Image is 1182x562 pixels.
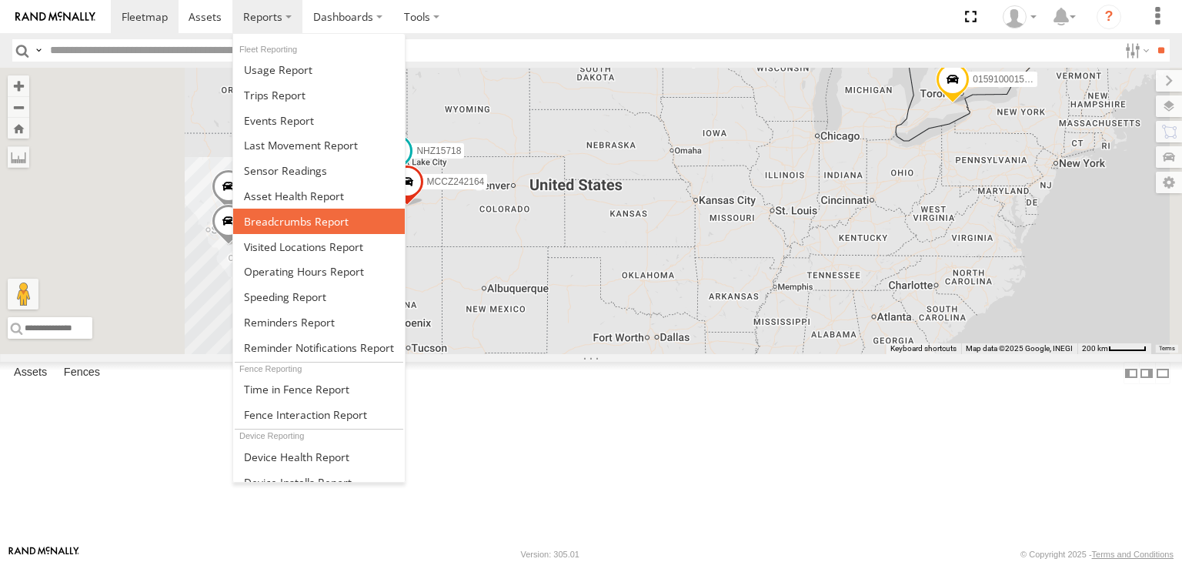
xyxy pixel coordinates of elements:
a: Breadcrumbs Report [233,209,405,234]
a: Fence Interaction Report [233,402,405,427]
span: 200 km [1082,344,1108,353]
a: Reminders Report [233,309,405,335]
button: Keyboard shortcuts [890,343,957,354]
a: Terms and Conditions [1092,550,1174,559]
button: Zoom Home [8,118,29,139]
span: 015910001545733 [973,74,1050,85]
span: MCCZ242164 [427,176,485,187]
button: Zoom out [8,96,29,118]
a: Usage Report [233,57,405,82]
a: Service Reminder Notifications Report [233,335,405,360]
div: Version: 305.01 [521,550,579,559]
button: Zoom in [8,75,29,96]
a: Trips Report [233,82,405,108]
a: Last Movement Report [233,132,405,158]
label: Search Query [32,39,45,62]
span: NHZ15718 [416,146,461,157]
label: Dock Summary Table to the Left [1124,362,1139,384]
label: Assets [6,363,55,384]
a: Full Events Report [233,108,405,133]
label: Hide Summary Table [1155,362,1170,384]
label: Fences [56,363,108,384]
a: Asset Operating Hours Report [233,259,405,284]
button: Drag Pegman onto the map to open Street View [8,279,38,309]
img: rand-logo.svg [15,12,95,22]
a: Device Installs Report [233,470,405,495]
label: Map Settings [1156,172,1182,193]
a: Visit our Website [8,547,79,562]
label: Search Filter Options [1119,39,1152,62]
div: Zulema McIntosch [997,5,1042,28]
span: Map data ©2025 Google, INEGI [966,344,1073,353]
a: Sensor Readings [233,158,405,183]
label: Dock Summary Table to the Right [1139,362,1154,384]
label: Measure [8,146,29,168]
a: Terms [1159,346,1175,352]
a: Time in Fences Report [233,376,405,402]
a: Asset Health Report [233,183,405,209]
a: Device Health Report [233,444,405,470]
a: Visited Locations Report [233,234,405,259]
i: ? [1097,5,1121,29]
a: Fleet Speed Report [233,284,405,309]
div: © Copyright 2025 - [1020,550,1174,559]
button: Map Scale: 200 km per 46 pixels [1077,343,1151,354]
